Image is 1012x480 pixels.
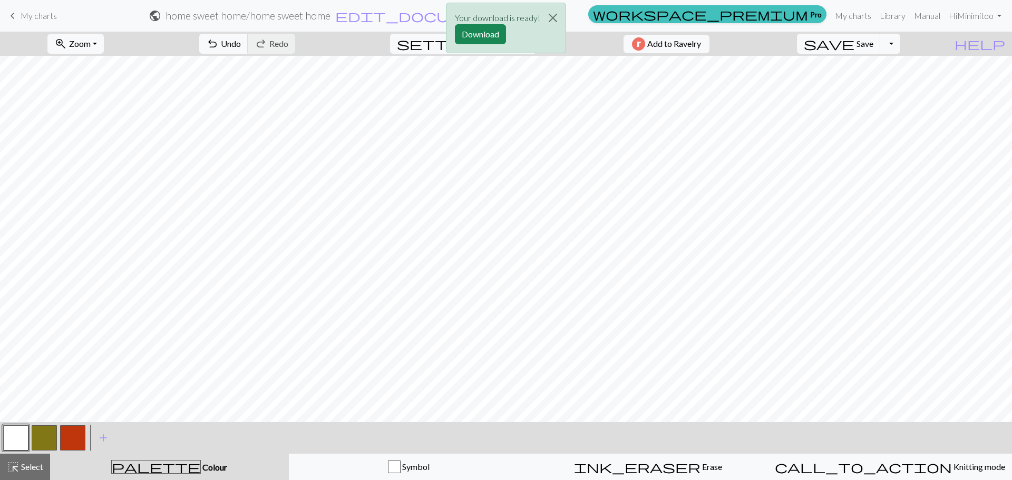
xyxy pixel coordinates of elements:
button: Symbol [289,454,529,480]
p: Your download is ready! [455,12,540,24]
span: Knitting mode [952,462,1005,472]
span: Symbol [401,462,430,472]
span: highlight_alt [7,459,20,474]
span: Colour [201,462,227,472]
span: ink_eraser [574,459,700,474]
span: add [97,430,110,445]
button: Knitting mode [768,454,1012,480]
button: Download [455,24,506,44]
span: palette [112,459,200,474]
button: Erase [528,454,768,480]
span: call_to_action [775,459,952,474]
button: Colour [50,454,289,480]
span: Select [20,462,43,472]
button: Close [540,3,566,33]
span: Erase [700,462,722,472]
